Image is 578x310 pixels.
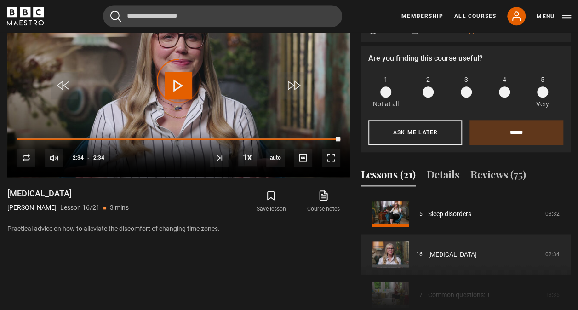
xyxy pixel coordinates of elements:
span: 5 [541,75,544,85]
a: Course notes [298,188,350,215]
div: Progress Bar [17,138,340,140]
button: Lessons (21) [361,167,416,186]
span: 2 [426,75,430,85]
button: Details [427,167,459,186]
p: 3 mins [110,203,129,212]
span: 2:34 [93,149,104,166]
button: Captions [294,149,312,167]
a: Membership [401,12,443,20]
button: Playback Rate [238,148,257,166]
button: Reviews (75) [470,167,526,186]
button: Save lesson [245,188,297,215]
input: Search [103,5,342,27]
button: Toggle navigation [537,12,571,21]
button: Next Lesson [210,149,229,167]
svg: BBC Maestro [7,7,44,25]
button: Replay [17,149,35,167]
p: Very [533,99,551,109]
span: 3 [464,75,468,85]
p: Practical advice on how to alleviate the discomfort of changing time zones. [7,224,350,234]
button: Mute [45,149,63,167]
span: - [87,155,90,161]
button: Fullscreen [322,149,340,167]
span: auto [266,149,285,167]
p: [PERSON_NAME] [7,203,57,212]
a: All Courses [454,12,496,20]
span: 4 [503,75,506,85]
button: Submit the search query [110,11,121,22]
span: 2:34 [73,149,84,166]
button: Ask me later [368,120,462,145]
a: Sleep disorders [428,209,471,219]
p: Lesson 16/21 [60,203,100,212]
h1: [MEDICAL_DATA] [7,188,129,199]
p: Not at all [373,99,399,109]
p: Are you finding this course useful? [368,53,563,64]
div: Current quality: 720p [266,149,285,167]
a: [MEDICAL_DATA] [428,250,477,259]
span: 1 [384,75,388,85]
